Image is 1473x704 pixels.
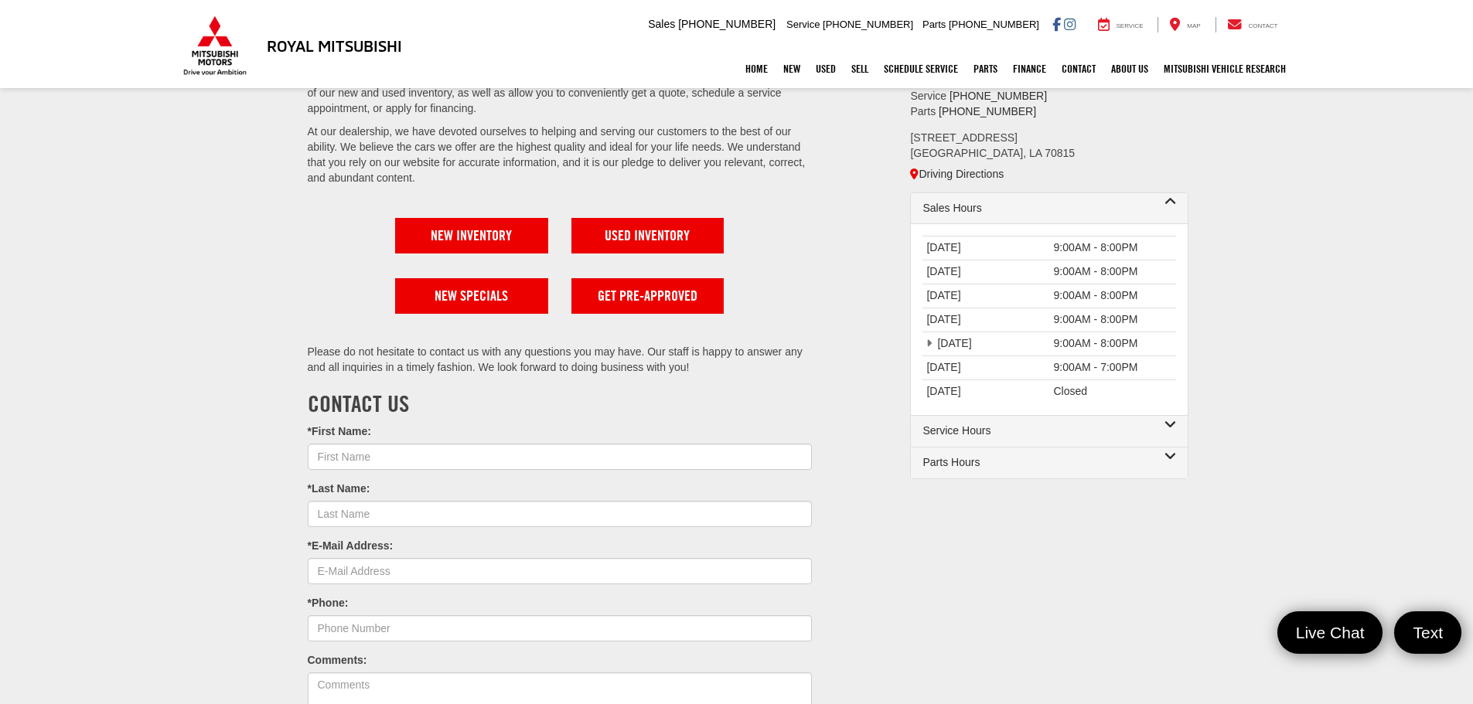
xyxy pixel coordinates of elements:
a: Service [1086,17,1155,32]
a: Map [1158,17,1212,32]
span: Text [1405,622,1451,643]
label: *E-Mail Address: [308,539,394,554]
label: Comments: [308,653,367,668]
td: Closed [1049,380,1176,403]
a: Contact [1054,49,1103,88]
a: Live Chat [1277,611,1383,654]
td: [DATE] [922,236,1049,260]
a: About Us [1103,49,1156,88]
span: Service [910,90,946,102]
p: At our dealership, we have devoted ourselves to helping and serving our customers to the best of ... [308,124,812,186]
a: Parts Hours [922,455,1176,471]
a: New [776,49,808,88]
a: Facebook: Click to visit our Facebook page [1052,18,1061,30]
input: Phone Number [308,615,812,641]
label: *Last Name: [308,481,370,497]
img: Agent profile photo [1152,469,1208,525]
td: 9:00AM - 7:00PM [1049,356,1176,380]
a: Get Pre-Approved [571,278,724,314]
h2: Contact Us [308,391,812,417]
span: [PHONE_NUMBER] [950,90,1047,102]
input: E-Mail Address [308,558,812,584]
a: New Specials [395,278,547,314]
td: [DATE] [922,380,1049,403]
a: Home [738,49,776,88]
div: Are there any questions we can answer about our inventory? Please don't hesitate to ask us over c... [1223,469,1446,539]
h3: Royal Mitsubishi [267,37,402,54]
td: [DATE] [922,332,1049,356]
span: Service [786,19,820,30]
td: 9:00AM - 8:00PM [1049,308,1176,332]
td: [DATE] [922,356,1049,380]
td: 9:00AM - 8:00PM [1049,332,1176,356]
a: Finance [1005,49,1054,88]
span: [PHONE_NUMBER] [939,105,1036,117]
p: Please do not hesitate to contact us with any questions you may have. Our staff is happy to answe... [308,345,812,376]
span: [PHONE_NUMBER] [823,19,913,30]
input: Last Name [308,501,812,527]
td: [DATE] [922,308,1049,332]
input: First Name [308,444,812,470]
span: [PHONE_NUMBER] [678,18,776,30]
a: <span class='callNowClass2'>225-475-9636</span> [950,90,1047,102]
a: Schedule Service: Opens in a new tab [876,49,966,88]
a: <span class='callNowClass3'>225-452-9594</span> [939,105,1036,117]
p: We appreciate you taking the time [DATE] to visit our website. Our goal is to give you an interac... [308,70,812,117]
a: Text [1394,611,1461,654]
span: Parts [910,105,936,117]
td: [DATE] [922,284,1049,308]
span: Contact [1248,22,1277,29]
a: Used [808,49,844,88]
span: [PHONE_NUMBER] [949,19,1039,30]
a: Contact [1216,17,1290,32]
td: [DATE] [922,260,1049,284]
label: *Phone: [308,596,349,611]
a: Instagram: Click to visit our Instagram page [1064,18,1076,30]
a: Used Inventory [571,218,724,253]
label: *First Name: [308,424,371,440]
a: Parts: Opens in a new tab [966,49,1005,88]
a: Driving Directions [910,168,1004,180]
address: [STREET_ADDRESS] [GEOGRAPHIC_DATA], LA 70815 [910,131,1188,162]
a: Sell [844,49,876,88]
td: 9:00AM - 8:00PM [1049,260,1176,284]
span: Parts [922,19,946,30]
a: Sales Hours [922,201,1176,216]
span: Sales [648,18,675,30]
span: Map [1187,22,1200,29]
td: 9:00AM - 8:00PM [1049,284,1176,308]
input: Enter your message [1152,554,1418,588]
a: Mitsubishi Vehicle Research [1156,49,1294,88]
img: Mitsubishi [180,15,250,76]
a: Service Hours [922,423,1176,439]
td: 9:00AM - 8:00PM [1049,236,1176,260]
a: Submit [1418,554,1446,588]
span: Live Chat [1288,622,1372,643]
span: Service [1117,22,1144,29]
a: New Inventory [395,218,547,253]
